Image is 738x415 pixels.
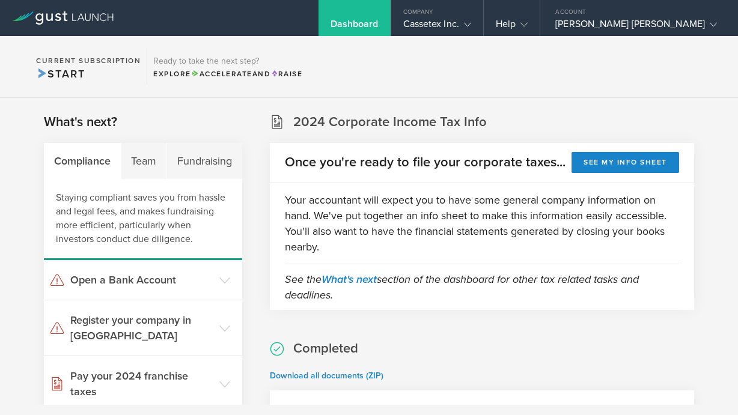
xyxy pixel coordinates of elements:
[167,143,242,179] div: Fundraising
[153,68,302,79] div: Explore
[293,340,358,357] h2: Completed
[121,143,168,179] div: Team
[191,70,252,78] span: Accelerate
[293,114,487,131] h2: 2024 Corporate Income Tax Info
[285,154,566,171] h2: Once you're ready to file your corporate taxes...
[285,273,639,301] em: See the section of the dashboard for other tax related tasks and deadlines.
[678,357,738,415] iframe: Chat Widget
[572,152,679,173] button: See my info sheet
[403,18,471,36] div: Cassetex Inc.
[147,48,308,85] div: Ready to take the next step?ExploreAccelerateandRaise
[270,371,383,381] a: Download all documents (ZIP)
[322,273,377,286] a: What's next
[331,18,379,36] div: Dashboard
[70,368,213,399] h3: Pay your 2024 franchise taxes
[496,18,528,36] div: Help
[44,114,117,131] h2: What's next?
[270,70,302,78] span: Raise
[285,192,679,255] p: Your accountant will expect you to have some general company information on hand. We've put toget...
[191,70,271,78] span: and
[153,57,302,65] h3: Ready to take the next step?
[36,67,85,80] span: Start
[44,143,121,179] div: Compliance
[70,272,213,288] h3: Open a Bank Account
[44,179,242,260] div: Staying compliant saves you from hassle and legal fees, and makes fundraising more efficient, par...
[70,312,213,344] h3: Register your company in [GEOGRAPHIC_DATA]
[36,57,141,64] h2: Current Subscription
[555,18,717,36] div: [PERSON_NAME] [PERSON_NAME]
